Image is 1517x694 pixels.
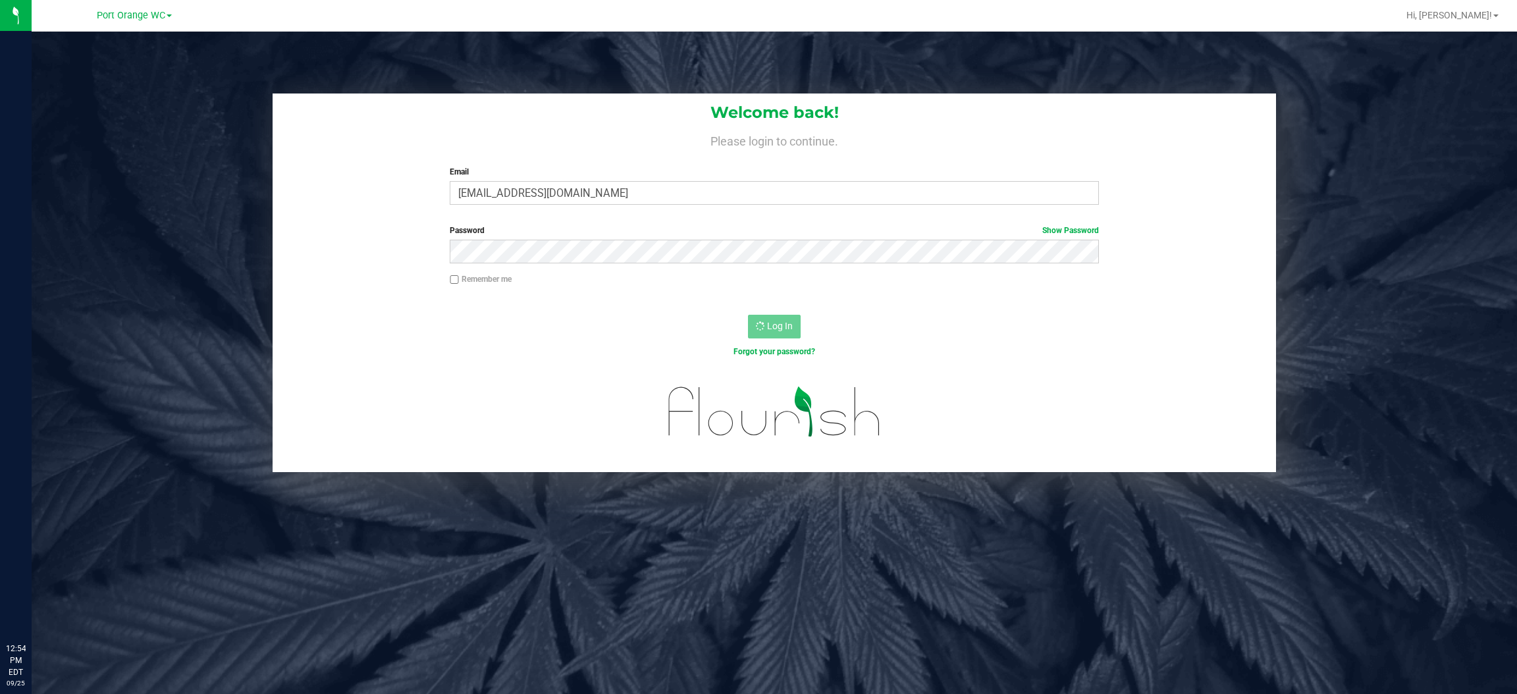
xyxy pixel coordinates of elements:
[748,315,801,338] button: Log In
[649,371,900,452] img: flourish_logo.svg
[6,643,26,678] p: 12:54 PM EDT
[273,104,1276,121] h1: Welcome back!
[450,275,459,284] input: Remember me
[733,347,815,356] a: Forgot your password?
[273,132,1276,147] h4: Please login to continue.
[450,226,485,235] span: Password
[450,166,1099,178] label: Email
[6,678,26,688] p: 09/25
[1406,10,1492,20] span: Hi, [PERSON_NAME]!
[767,321,793,331] span: Log In
[1042,226,1099,235] a: Show Password
[450,273,512,285] label: Remember me
[97,10,165,21] span: Port Orange WC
